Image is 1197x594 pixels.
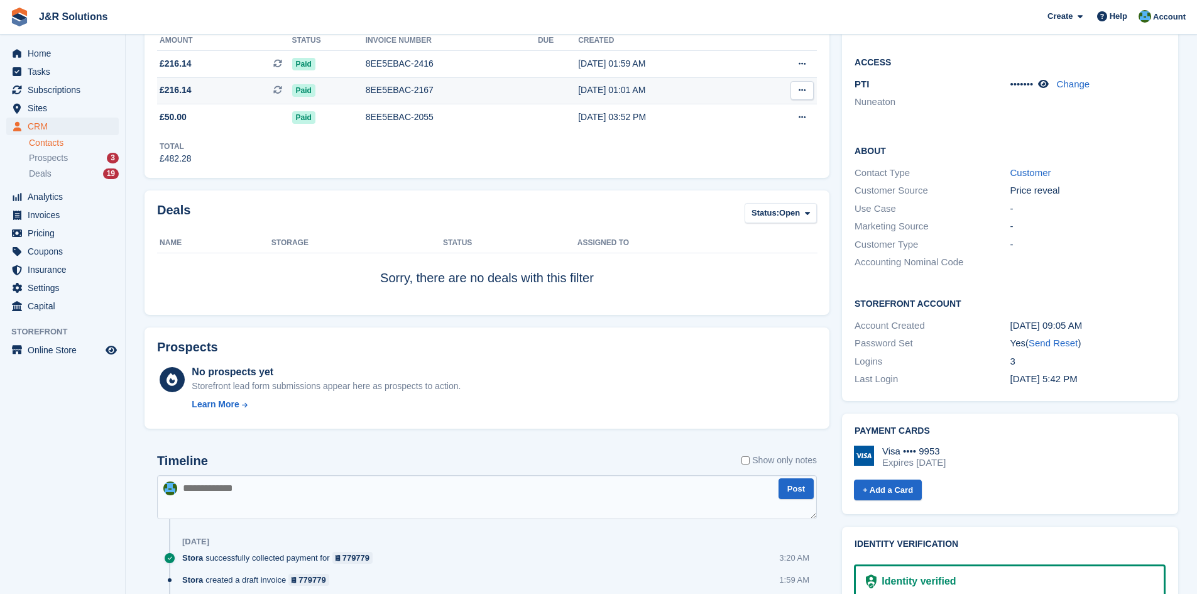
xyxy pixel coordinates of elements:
[855,319,1010,333] div: Account Created
[292,31,366,51] th: Status
[855,336,1010,351] div: Password Set
[11,326,125,338] span: Storefront
[28,261,103,278] span: Insurance
[1139,10,1151,23] img: Macie Adcock
[6,118,119,135] a: menu
[292,58,315,70] span: Paid
[28,341,103,359] span: Online Store
[578,84,750,97] div: [DATE] 01:01 AM
[578,57,750,70] div: [DATE] 01:59 AM
[779,207,800,219] span: Open
[1010,79,1034,89] span: •••••••
[34,6,112,27] a: J&R Solutions
[6,81,119,99] a: menu
[855,355,1010,369] div: Logins
[157,31,292,51] th: Amount
[160,141,192,152] div: Total
[29,151,119,165] a: Prospects 3
[366,31,538,51] th: Invoice number
[855,144,1166,157] h2: About
[28,243,103,260] span: Coupons
[1010,373,1078,384] time: 2025-08-02 16:42:35 UTC
[271,233,443,253] th: Storage
[288,574,329,586] a: 779779
[1057,79,1090,89] a: Change
[28,224,103,242] span: Pricing
[6,99,119,117] a: menu
[6,63,119,80] a: menu
[182,574,203,586] span: Stora
[745,203,817,224] button: Status: Open
[366,111,538,124] div: 8EE5EBAC-2055
[160,111,187,124] span: £50.00
[741,454,750,467] input: Show only notes
[182,574,336,586] div: created a draft invoice
[103,168,119,179] div: 19
[10,8,29,26] img: stora-icon-8386f47178a22dfd0bd8f6a31ec36ba5ce8667c1dd55bd0f319d3a0aa187defe.svg
[1010,202,1166,216] div: -
[538,31,578,51] th: Due
[298,574,325,586] div: 779779
[29,168,52,180] span: Deals
[1010,355,1166,369] div: 3
[332,552,373,564] a: 779779
[1010,219,1166,234] div: -
[578,111,750,124] div: [DATE] 03:52 PM
[192,380,461,393] div: Storefront lead form submissions appear here as prospects to action.
[855,426,1166,436] h2: Payment cards
[28,118,103,135] span: CRM
[1025,338,1081,348] span: ( )
[6,279,119,297] a: menu
[779,552,809,564] div: 3:20 AM
[855,95,1010,109] li: Nuneaton
[6,341,119,359] a: menu
[882,446,946,457] div: Visa •••• 9953
[1047,10,1073,23] span: Create
[107,153,119,163] div: 3
[1029,338,1078,348] a: Send Reset
[366,57,538,70] div: 8EE5EBAC-2416
[182,552,203,564] span: Stora
[28,206,103,224] span: Invoices
[1110,10,1127,23] span: Help
[855,297,1166,309] h2: Storefront Account
[443,233,577,253] th: Status
[741,454,817,467] label: Show only notes
[1010,184,1166,198] div: Price reveal
[855,184,1010,198] div: Customer Source
[28,63,103,80] span: Tasks
[182,552,379,564] div: successfully collected payment for
[157,203,190,226] h2: Deals
[28,279,103,297] span: Settings
[160,57,192,70] span: £216.14
[157,454,208,468] h2: Timeline
[366,84,538,97] div: 8EE5EBAC-2167
[6,188,119,206] a: menu
[104,343,119,358] a: Preview store
[28,81,103,99] span: Subscriptions
[192,365,461,380] div: No prospects yet
[866,575,877,588] img: Identity Verification Ready
[182,537,209,547] div: [DATE]
[779,478,814,499] button: Post
[855,372,1010,387] div: Last Login
[6,297,119,315] a: menu
[855,539,1166,549] h2: Identity verification
[157,233,271,253] th: Name
[1153,11,1186,23] span: Account
[29,137,119,149] a: Contacts
[855,219,1010,234] div: Marketing Source
[28,99,103,117] span: Sites
[855,255,1010,270] div: Accounting Nominal Code
[6,243,119,260] a: menu
[855,79,869,89] span: PTI
[1010,319,1166,333] div: [DATE] 09:05 AM
[163,481,177,495] img: Macie Adcock
[1010,167,1051,178] a: Customer
[380,271,594,285] span: Sorry, there are no deals with this filter
[855,202,1010,216] div: Use Case
[192,398,461,411] a: Learn More
[1010,336,1166,351] div: Yes
[752,207,779,219] span: Status:
[157,340,218,355] h2: Prospects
